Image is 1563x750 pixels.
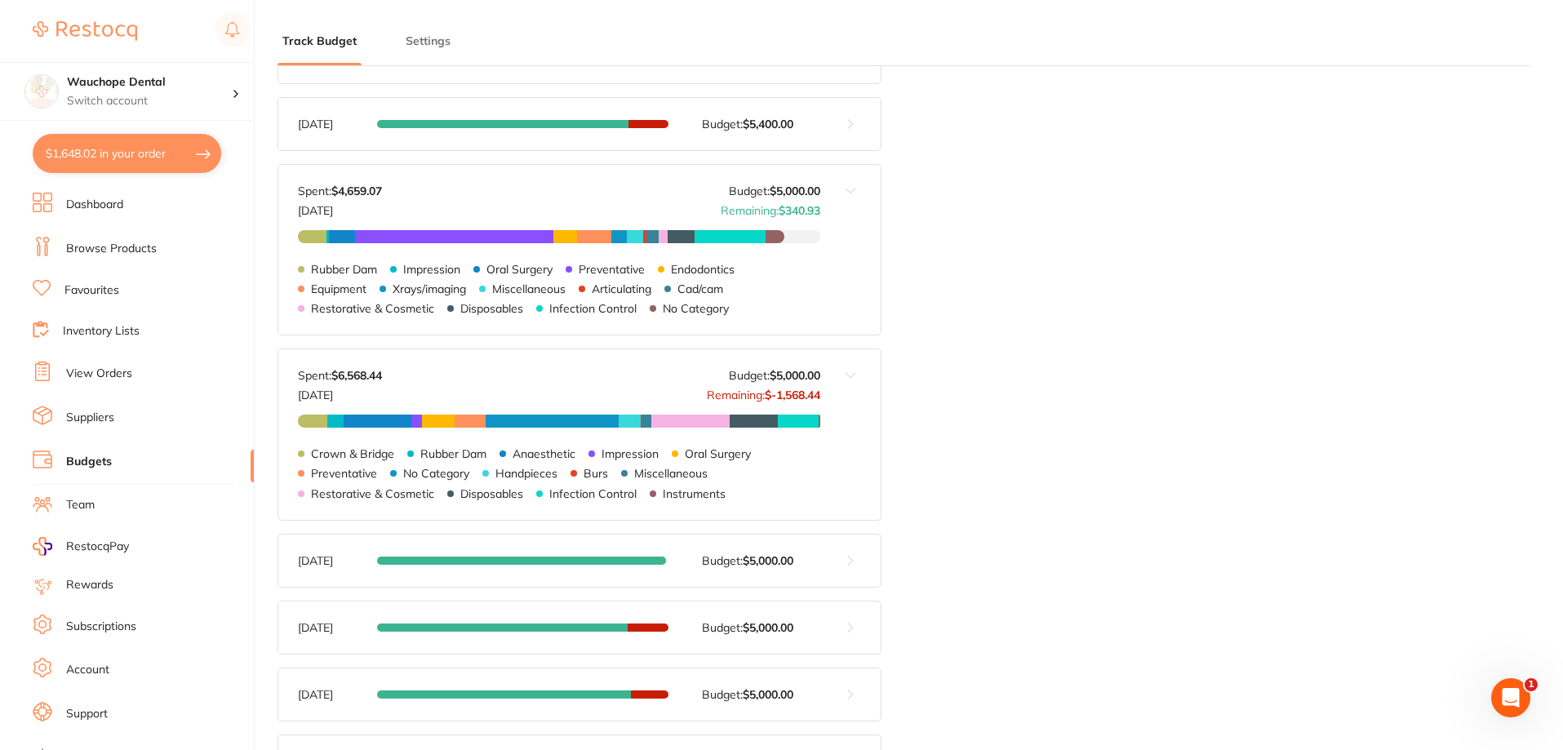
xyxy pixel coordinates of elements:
[460,302,523,315] p: Disposables
[401,33,455,49] button: Settings
[298,118,371,131] p: [DATE]
[743,553,793,568] strong: $5,000.00
[33,537,129,556] a: RestocqPay
[702,118,793,131] p: Budget:
[66,241,157,257] a: Browse Products
[67,74,232,91] h4: Wauchope Dental
[702,688,793,701] p: Budget:
[513,447,575,460] p: Anaesthetic
[66,410,114,426] a: Suppliers
[278,33,362,49] button: Track Budget
[298,382,382,402] p: [DATE]
[770,368,820,383] strong: $5,000.00
[492,282,566,295] p: Miscellaneous
[486,263,553,276] p: Oral Surgery
[66,619,136,635] a: Subscriptions
[729,184,820,197] p: Budget:
[549,302,637,315] p: Infection Control
[311,282,366,295] p: Equipment
[298,184,382,197] p: Spent:
[403,263,460,276] p: Impression
[584,467,608,480] p: Burs
[420,447,486,460] p: Rubber Dam
[1491,678,1530,717] iframe: Intercom live chat
[460,487,523,500] p: Disposables
[702,621,793,634] p: Budget:
[634,467,708,480] p: Miscellaneous
[671,263,735,276] p: Endodontics
[677,282,723,295] p: Cad/cam
[743,687,793,702] strong: $5,000.00
[779,203,820,218] strong: $340.93
[66,454,112,470] a: Budgets
[1525,678,1538,691] span: 1
[67,93,232,109] p: Switch account
[311,302,434,315] p: Restorative & Cosmetic
[331,368,382,383] strong: $6,568.44
[549,487,637,500] p: Infection Control
[311,467,377,480] p: Preventative
[298,197,382,217] p: [DATE]
[33,21,137,41] img: Restocq Logo
[602,447,659,460] p: Impression
[685,447,751,460] p: Oral Surgery
[707,382,820,402] p: Remaining:
[663,302,729,315] p: No Category
[66,577,113,593] a: Rewards
[298,688,371,701] p: [DATE]
[64,282,119,299] a: Favourites
[25,75,58,108] img: Wauchope Dental
[298,369,382,382] p: Spent:
[592,282,651,295] p: Articulating
[743,117,793,131] strong: $5,400.00
[66,366,132,382] a: View Orders
[66,497,95,513] a: Team
[298,621,371,634] p: [DATE]
[311,263,377,276] p: Rubber Dam
[63,323,140,339] a: Inventory Lists
[702,554,793,567] p: Budget:
[33,12,137,50] a: Restocq Logo
[66,539,129,555] span: RestocqPay
[393,282,466,295] p: Xrays/imaging
[66,706,108,722] a: Support
[66,662,109,678] a: Account
[331,184,382,198] strong: $4,659.07
[729,369,820,382] p: Budget:
[311,447,394,460] p: Crown & Bridge
[743,620,793,635] strong: $5,000.00
[298,554,371,567] p: [DATE]
[721,197,820,217] p: Remaining:
[33,537,52,556] img: RestocqPay
[770,184,820,198] strong: $5,000.00
[311,487,434,500] p: Restorative & Cosmetic
[66,197,123,213] a: Dashboard
[495,467,557,480] p: Handpieces
[403,467,469,480] p: No Category
[765,388,820,402] strong: $-1,568.44
[663,487,726,500] p: Instruments
[579,263,645,276] p: Preventative
[33,134,221,173] button: $1,648.02 in your order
